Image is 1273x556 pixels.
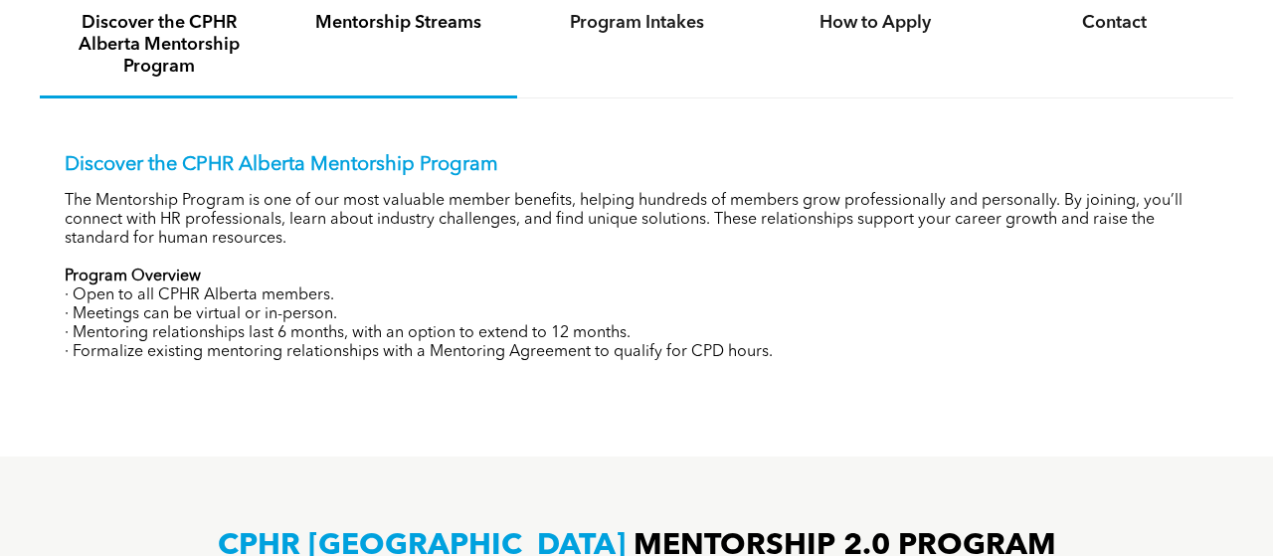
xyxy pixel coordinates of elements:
p: · Mentoring relationships last 6 months, with an option to extend to 12 months. [65,324,1208,343]
strong: Program Overview [65,269,201,284]
h4: How to Apply [774,12,977,34]
p: · Open to all CPHR Alberta members. [65,286,1208,305]
p: Discover the CPHR Alberta Mentorship Program [65,153,1208,177]
p: · Formalize existing mentoring relationships with a Mentoring Agreement to qualify for CPD hours. [65,343,1208,362]
h4: Discover the CPHR Alberta Mentorship Program [58,12,261,78]
h4: Contact [1012,12,1215,34]
h4: Mentorship Streams [296,12,499,34]
h4: Program Intakes [535,12,738,34]
p: · Meetings can be virtual or in-person. [65,305,1208,324]
p: The Mentorship Program is one of our most valuable member benefits, helping hundreds of members g... [65,192,1208,249]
